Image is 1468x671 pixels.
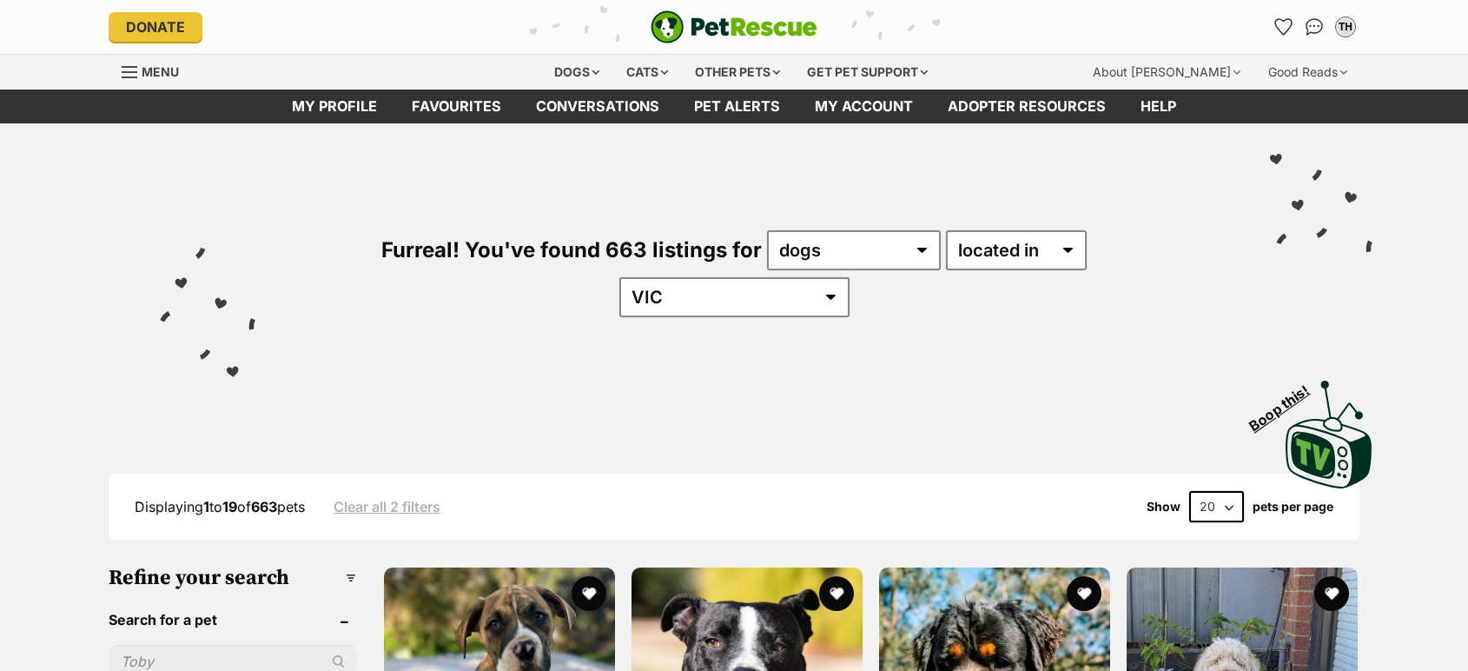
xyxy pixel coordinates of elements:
button: favourite [819,576,854,611]
a: conversations [519,90,677,123]
button: favourite [1314,576,1349,611]
a: My account [797,90,930,123]
a: PetRescue [651,10,817,43]
label: pets per page [1253,500,1333,514]
a: Adopter resources [930,90,1123,123]
a: Favourites [394,90,519,123]
div: Other pets [683,55,792,90]
span: Show [1147,500,1180,514]
ul: Account quick links [1269,13,1359,41]
img: logo-e224e6f780fb5917bec1dbf3a21bbac754714ae5b6737aabdf751b685950b380.svg [651,10,817,43]
a: Boop this! [1286,365,1372,492]
img: chat-41dd97257d64d25036548639549fe6c8038ab92f7586957e7f3b1b290dea8141.svg [1306,18,1324,36]
span: Menu [142,64,179,79]
a: Menu [122,55,191,86]
a: My profile [274,90,394,123]
a: Clear all 2 filters [334,499,440,515]
a: Pet alerts [677,90,797,123]
div: Dogs [542,55,612,90]
span: Displaying to of pets [135,498,305,515]
h3: Refine your search [109,566,356,590]
button: My account [1332,13,1359,41]
div: Cats [614,55,680,90]
span: Boop this! [1246,371,1326,434]
a: Donate [109,12,202,42]
button: favourite [572,576,606,611]
strong: 19 [222,498,237,515]
strong: 663 [251,498,277,515]
div: TH [1337,18,1354,36]
span: Furreal! You've found 663 listings for [381,237,762,262]
a: Conversations [1300,13,1328,41]
a: Favourites [1269,13,1297,41]
img: PetRescue TV logo [1286,381,1372,488]
div: Good Reads [1256,55,1359,90]
button: favourite [1067,576,1101,611]
strong: 1 [203,498,209,515]
div: Get pet support [795,55,940,90]
header: Search for a pet [109,612,356,628]
a: Help [1123,90,1194,123]
div: About [PERSON_NAME] [1081,55,1253,90]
